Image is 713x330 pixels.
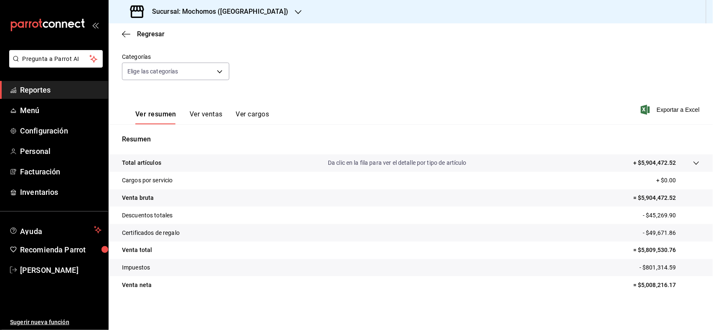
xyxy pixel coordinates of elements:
[122,229,180,237] p: Certificados de regalo
[20,244,101,255] span: Recomienda Parrot
[23,55,90,63] span: Pregunta a Parrot AI
[122,30,165,38] button: Regresar
[20,225,91,235] span: Ayuda
[642,105,700,115] button: Exportar a Excel
[236,110,269,124] button: Ver cargos
[190,110,223,124] button: Ver ventas
[20,84,101,96] span: Reportes
[9,50,103,68] button: Pregunta a Parrot AI
[633,246,700,254] p: = $5,809,530.76
[20,146,101,157] span: Personal
[328,159,467,167] p: Da clic en la fila para ver el detalle por tipo de artículo
[643,229,700,237] p: - $49,671.86
[20,265,101,276] span: [PERSON_NAME]
[122,246,152,254] p: Venta total
[656,176,700,185] p: + $0.00
[122,134,700,144] p: Resumen
[20,166,101,177] span: Facturación
[639,263,700,272] p: - $801,314.59
[10,318,101,327] span: Sugerir nueva función
[127,67,178,76] span: Elige las categorías
[145,7,288,17] h3: Sucursal: Mochomos ([GEOGRAPHIC_DATA])
[122,176,173,185] p: Cargos por servicio
[135,110,269,124] div: navigation tabs
[633,194,700,202] p: = $5,904,472.52
[633,159,676,167] p: + $5,904,472.52
[137,30,165,38] span: Regresar
[122,159,161,167] p: Total artículos
[122,281,152,290] p: Venta neta
[122,211,173,220] p: Descuentos totales
[643,211,700,220] p: - $45,269.90
[20,186,101,198] span: Inventarios
[92,22,99,28] button: open_drawer_menu
[633,281,700,290] p: = $5,008,216.17
[20,125,101,136] span: Configuración
[135,110,176,124] button: Ver resumen
[122,263,150,272] p: Impuestos
[20,105,101,116] span: Menú
[122,194,154,202] p: Venta bruta
[122,54,229,60] label: Categorías
[6,60,103,69] a: Pregunta a Parrot AI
